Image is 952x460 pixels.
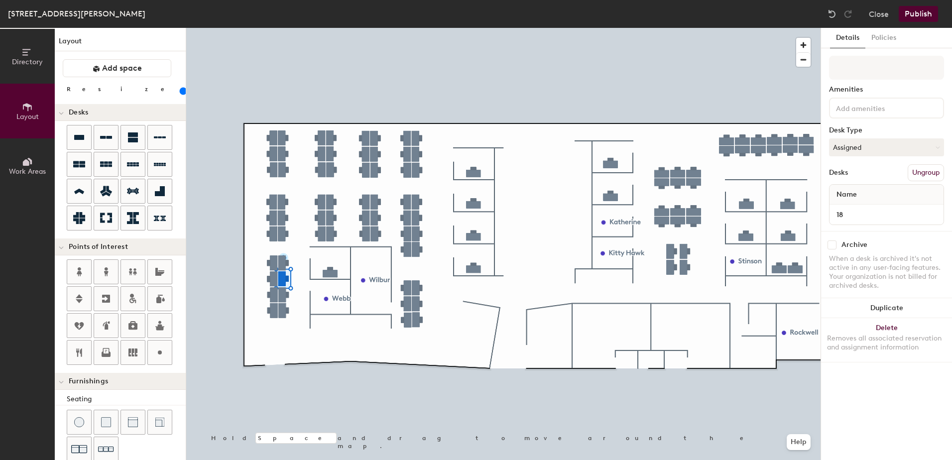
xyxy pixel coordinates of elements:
[71,441,87,457] img: Couch (x2)
[834,102,924,114] input: Add amenities
[827,9,837,19] img: Undo
[102,63,142,73] span: Add space
[829,254,944,290] div: When a desk is archived it's not active in any user-facing features. Your organization is not bil...
[9,167,46,176] span: Work Areas
[869,6,889,22] button: Close
[841,241,867,249] div: Archive
[120,410,145,435] button: Couch (middle)
[94,410,119,435] button: Cushion
[865,28,902,48] button: Policies
[155,417,165,427] img: Couch (corner)
[69,109,88,116] span: Desks
[829,169,848,177] div: Desks
[827,334,946,352] div: Removes all associated reservation and assignment information
[101,417,111,427] img: Cushion
[829,126,944,134] div: Desk Type
[12,58,43,66] span: Directory
[830,28,865,48] button: Details
[69,243,128,251] span: Points of Interest
[74,417,84,427] img: Stool
[821,318,952,362] button: DeleteRemoves all associated reservation and assignment information
[821,298,952,318] button: Duplicate
[128,417,138,427] img: Couch (middle)
[55,36,186,51] h1: Layout
[67,85,177,93] div: Resize
[832,208,942,222] input: Unnamed desk
[843,9,853,19] img: Redo
[67,410,92,435] button: Stool
[829,86,944,94] div: Amenities
[829,138,944,156] button: Assigned
[899,6,938,22] button: Publish
[787,434,811,450] button: Help
[832,186,862,204] span: Name
[67,394,186,405] div: Seating
[63,59,171,77] button: Add space
[69,377,108,385] span: Furnishings
[16,113,39,121] span: Layout
[8,7,145,20] div: [STREET_ADDRESS][PERSON_NAME]
[147,410,172,435] button: Couch (corner)
[98,442,114,457] img: Couch (x3)
[908,164,944,181] button: Ungroup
